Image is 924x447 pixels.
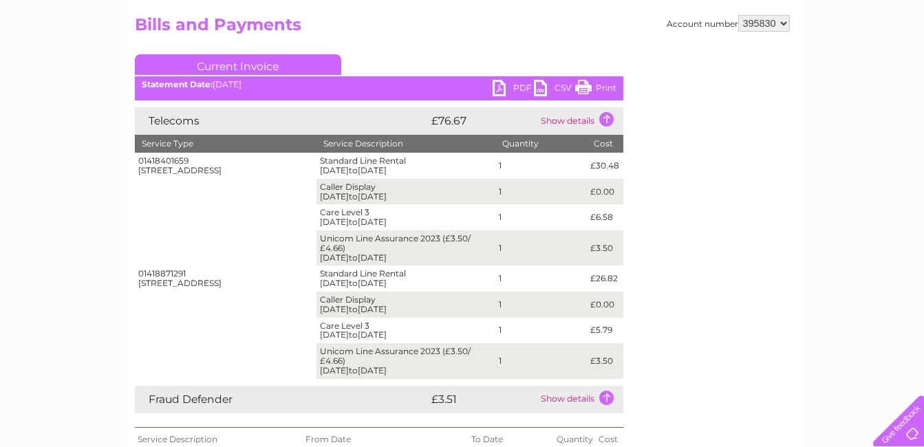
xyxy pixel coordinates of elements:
[665,7,760,24] a: 0333 014 3131
[428,107,537,135] td: £76.67
[349,217,358,227] span: to
[142,79,213,89] b: Statement Date:
[537,386,623,413] td: Show details
[587,265,623,292] td: £26.82
[587,318,623,344] td: £5.79
[349,191,358,201] span: to
[587,179,623,205] td: £0.00
[575,80,616,100] a: Print
[349,252,358,263] span: to
[135,386,428,413] td: Fraud Defender
[716,58,746,69] a: Energy
[682,58,708,69] a: Water
[32,36,103,78] img: logo.png
[316,204,496,230] td: Care Level 3 [DATE] [DATE]
[135,15,790,41] h2: Bills and Payments
[428,386,537,413] td: £3.51
[495,230,587,265] td: 1
[316,153,496,179] td: Standard Line Rental [DATE] [DATE]
[316,292,496,318] td: Caller Display [DATE] [DATE]
[495,265,587,292] td: 1
[349,278,358,288] span: to
[316,265,496,292] td: Standard Line Rental [DATE] [DATE]
[138,156,313,175] div: 01418401659 [STREET_ADDRESS]
[495,343,587,378] td: 1
[495,135,587,153] th: Quantity
[138,8,788,67] div: Clear Business is a trading name of Verastar Limited (registered in [GEOGRAPHIC_DATA] No. 3667643...
[495,153,587,179] td: 1
[587,343,623,378] td: £3.50
[135,54,341,75] a: Current Invoice
[349,365,358,375] span: to
[316,179,496,205] td: Caller Display [DATE] [DATE]
[534,80,575,100] a: CSV
[587,153,623,179] td: £30.48
[587,204,623,230] td: £6.58
[135,135,316,153] th: Service Type
[135,107,428,135] td: Telecoms
[587,230,623,265] td: £3.50
[495,204,587,230] td: 1
[587,135,623,153] th: Cost
[349,329,358,340] span: to
[495,318,587,344] td: 1
[879,58,911,69] a: Log out
[316,318,496,344] td: Care Level 3 [DATE] [DATE]
[493,80,534,100] a: PDF
[138,269,313,288] div: 01418871291 [STREET_ADDRESS]
[349,165,358,175] span: to
[832,58,866,69] a: Contact
[349,304,358,314] span: to
[587,292,623,318] td: £0.00
[804,58,824,69] a: Blog
[495,292,587,318] td: 1
[667,15,790,32] div: Account number
[135,80,623,89] div: [DATE]
[755,58,796,69] a: Telecoms
[495,179,587,205] td: 1
[316,230,496,265] td: Unicom Line Assurance 2023 (£3.50/£4.66) [DATE] [DATE]
[316,343,496,378] td: Unicom Line Assurance 2023 (£3.50/£4.66) [DATE] [DATE]
[316,135,496,153] th: Service Description
[537,107,623,135] td: Show details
